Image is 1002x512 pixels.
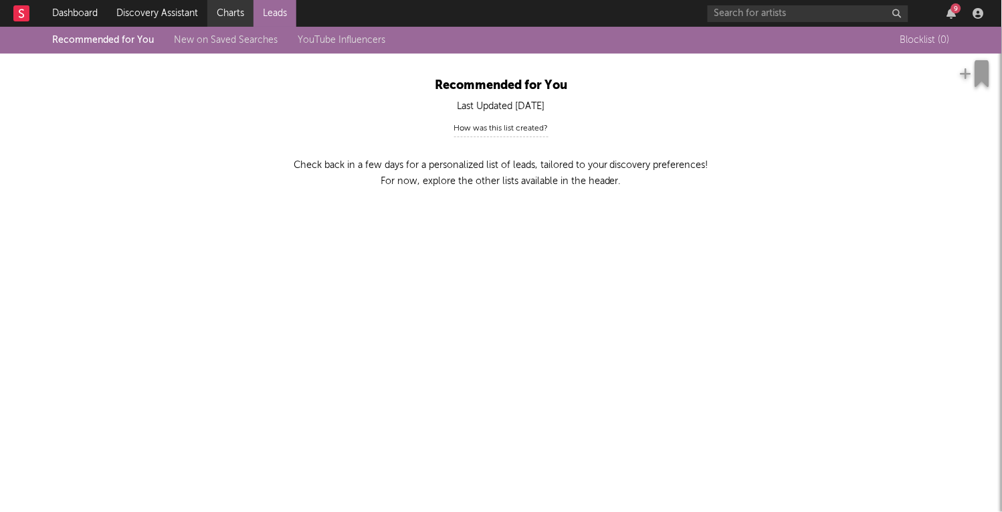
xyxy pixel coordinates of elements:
[221,157,781,189] p: Check back in a few days for a personalized list of leads, tailored to your discovery preferences...
[298,35,385,45] a: YouTube Influencers
[947,8,957,19] button: 9
[454,120,548,137] div: How was this list created?
[435,80,567,92] span: Recommended for You
[938,32,950,48] span: ( 0 )
[900,35,950,45] span: Blocklist
[174,35,278,45] a: New on Saved Searches
[133,98,869,114] div: Last Updated [DATE]
[708,5,908,22] input: Search for artists
[951,3,961,13] div: 9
